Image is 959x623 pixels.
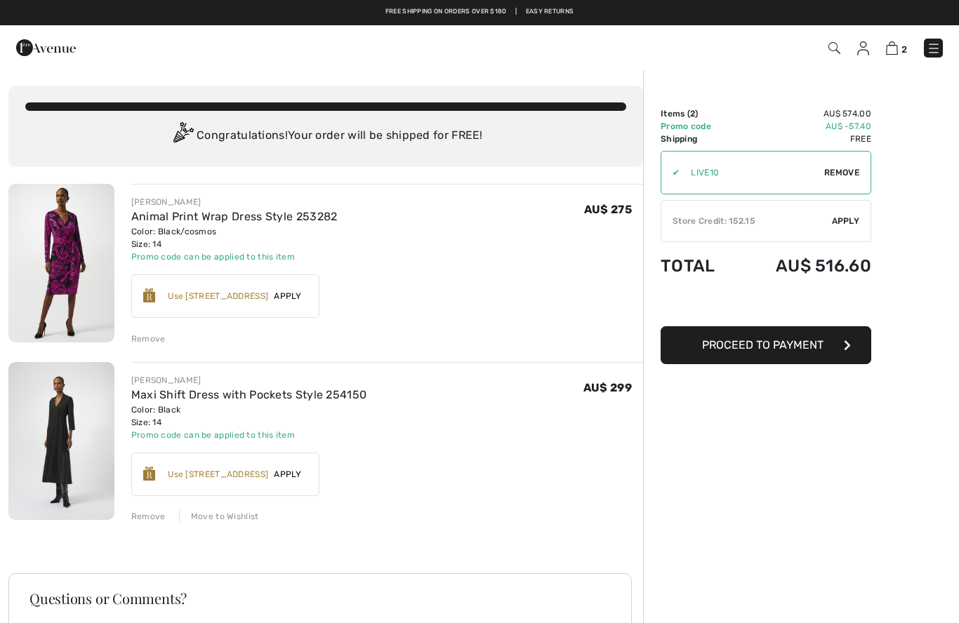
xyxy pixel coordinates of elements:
[661,166,680,179] div: ✔
[661,290,871,321] iframe: PayPal
[828,42,840,54] img: Search
[901,44,907,55] span: 2
[131,403,367,429] div: Color: Black Size: 14
[680,152,824,194] input: Promo code
[702,338,824,351] span: Proceed to Payment
[661,120,737,133] td: Promo code
[661,215,832,227] div: Store Credit: 152.15
[584,203,632,216] span: AU$ 275
[16,34,76,62] img: 1ère Avenue
[168,122,197,150] img: Congratulation2.svg
[661,107,737,120] td: Items ( )
[385,7,507,17] a: Free shipping on orders over $180
[268,290,307,302] span: Apply
[25,122,626,150] div: Congratulations! Your order will be shipped for FREE!
[526,7,574,17] a: Easy Returns
[886,39,907,56] a: 2
[131,374,367,387] div: [PERSON_NAME]
[131,333,166,345] div: Remove
[29,591,611,605] h3: Questions or Comments?
[131,250,338,263] div: Promo code can be applied to this item
[8,184,114,342] img: Animal Print Wrap Dress Style 253282
[168,290,268,302] div: Use [STREET_ADDRESS]
[131,196,338,208] div: [PERSON_NAME]
[690,109,695,119] span: 2
[737,107,871,120] td: AU$ 574.00
[661,326,871,364] button: Proceed to Payment
[857,41,869,55] img: My Info
[143,467,156,481] img: Reward-Logo.svg
[832,215,860,227] span: Apply
[131,510,166,523] div: Remove
[168,468,268,481] div: Use [STREET_ADDRESS]
[583,381,632,394] span: AU$ 299
[268,468,307,481] span: Apply
[131,388,367,401] a: Maxi Shift Dress with Pockets Style 254150
[927,41,941,55] img: Menu
[143,288,156,302] img: Reward-Logo.svg
[131,225,338,250] div: Color: Black/cosmos Size: 14
[131,210,338,223] a: Animal Print Wrap Dress Style 253282
[886,41,898,55] img: Shopping Bag
[661,242,737,290] td: Total
[8,362,114,521] img: Maxi Shift Dress with Pockets Style 254150
[737,242,871,290] td: AU$ 516.60
[737,133,871,145] td: Free
[131,429,367,441] div: Promo code can be applied to this item
[737,120,871,133] td: AU$ -57.40
[179,510,259,523] div: Move to Wishlist
[661,133,737,145] td: Shipping
[824,166,859,179] span: Remove
[515,7,517,17] span: |
[16,40,76,53] a: 1ère Avenue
